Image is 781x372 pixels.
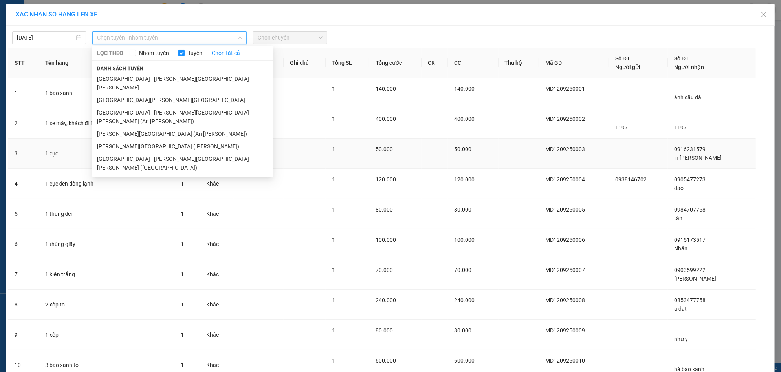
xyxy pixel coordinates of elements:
[332,237,335,243] span: 1
[326,48,369,78] th: Tổng SL
[97,32,242,44] span: Chọn tuyến - nhóm tuyến
[200,199,234,229] td: Khác
[376,206,393,213] span: 80.000
[545,86,585,92] span: MD1209250001
[8,78,39,108] td: 1
[545,206,585,213] span: MD1209250005
[332,86,335,92] span: 1
[97,49,123,57] span: LỌC THEO
[185,49,205,57] span: Tuyến
[284,48,326,78] th: Ghi chú
[674,146,706,152] span: 0916231579
[181,301,184,308] span: 1
[674,267,706,273] span: 0903599222
[454,146,471,152] span: 50.000
[39,199,175,229] td: 1 thùng đen
[181,362,184,368] span: 1
[332,206,335,213] span: 1
[422,48,448,78] th: CR
[181,271,184,277] span: 1
[92,128,273,140] li: [PERSON_NAME][GEOGRAPHIC_DATA] (An [PERSON_NAME])
[39,48,175,78] th: Tên hàng
[674,336,688,342] span: như ý
[674,185,684,191] span: đào
[8,290,39,320] td: 8
[8,259,39,290] td: 7
[545,146,585,152] span: MD1209250003
[8,320,39,350] td: 9
[332,297,335,303] span: 1
[674,124,687,131] span: 1197
[200,290,234,320] td: Khác
[454,237,475,243] span: 100.000
[674,176,706,182] span: 0905477273
[454,116,475,122] span: 400.000
[39,108,175,139] td: 1 xe máy, khách đi 1197
[332,146,335,152] span: 1
[674,55,689,62] span: Số ĐT
[454,357,475,364] span: 600.000
[136,49,172,57] span: Nhóm tuyến
[454,267,471,273] span: 70.000
[8,169,39,199] td: 4
[39,320,175,350] td: 1 xốp
[332,176,335,182] span: 1
[454,86,475,92] span: 140.000
[761,11,767,18] span: close
[545,237,585,243] span: MD1209250006
[200,169,234,199] td: Khác
[376,86,396,92] span: 140.000
[539,48,609,78] th: Mã GD
[181,211,184,217] span: 1
[92,140,273,153] li: [PERSON_NAME][GEOGRAPHIC_DATA] ([PERSON_NAME])
[8,108,39,139] td: 2
[39,229,175,259] td: 1 thùng giấy
[674,237,706,243] span: 0915173517
[332,357,335,364] span: 1
[545,267,585,273] span: MD1209250007
[92,106,273,128] li: [GEOGRAPHIC_DATA] - [PERSON_NAME][GEOGRAPHIC_DATA][PERSON_NAME] (An [PERSON_NAME])
[376,116,396,122] span: 400.000
[39,139,175,169] td: 1 cục
[17,33,74,42] input: 12/09/2025
[376,357,396,364] span: 600.000
[238,35,242,40] span: down
[8,139,39,169] td: 3
[181,332,184,338] span: 1
[181,241,184,247] span: 1
[92,65,148,72] span: Danh sách tuyến
[545,116,585,122] span: MD1209250002
[92,94,273,106] li: [GEOGRAPHIC_DATA][PERSON_NAME][GEOGRAPHIC_DATA]
[545,357,585,364] span: MD1209250010
[674,275,716,282] span: [PERSON_NAME]
[615,124,628,131] span: 1197
[674,215,682,221] span: tẩn
[753,4,775,26] button: Close
[499,48,539,78] th: Thu hộ
[674,155,722,161] span: in [PERSON_NAME]
[615,64,640,70] span: Người gửi
[332,116,335,122] span: 1
[39,78,175,108] td: 1 bao xanh
[674,206,706,213] span: 0984707758
[181,181,184,187] span: 1
[615,55,630,62] span: Số ĐT
[332,267,335,273] span: 1
[376,327,393,334] span: 80.000
[545,327,585,334] span: MD1209250009
[39,290,175,320] td: 2 xôp to
[332,327,335,334] span: 1
[454,297,475,303] span: 240.000
[615,176,647,182] span: 0938146702
[376,146,393,152] span: 50.000
[369,48,422,78] th: Tổng cước
[376,237,396,243] span: 100.000
[200,259,234,290] td: Khác
[200,229,234,259] td: Khác
[376,297,396,303] span: 240.000
[674,64,704,70] span: Người nhận
[16,11,97,18] span: XÁC NHẬN SỐ HÀNG LÊN XE
[39,259,175,290] td: 1 kiện trắng
[454,206,471,213] span: 80.000
[674,297,706,303] span: 0853477758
